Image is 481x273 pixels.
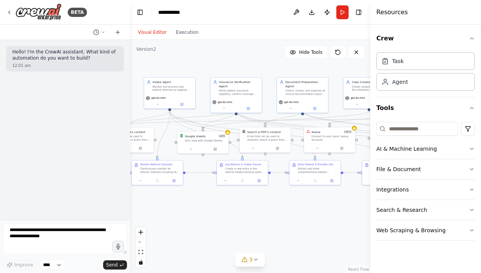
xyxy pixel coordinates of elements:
[330,146,354,151] button: Open in side panel
[299,49,322,55] span: Hide Tools
[376,220,475,240] button: Web Scraping & Browsing
[352,85,392,92] div: Create comprehensive cases in the utilization review system by organizing all collected informati...
[312,130,321,134] div: Asana
[185,170,214,175] g: Edge from c80cf608-5afe-40c7-b31b-12e76fe65501 to b8824a8f-298e-4078-a606-68d1fa837775
[306,178,324,183] button: No output available
[152,85,193,92] div: Monitor and process new patient referrals by logging referral information, capturing patient demo...
[14,262,33,268] span: Improve
[225,163,262,166] div: Log Referral in Intake Tracker
[376,97,475,119] button: Tools
[376,119,475,247] div: Tools
[343,77,395,109] div: Case Creation AgentCreate comprehensive cases in the utilization review system by organizing all ...
[307,130,310,133] img: Asana
[12,49,118,61] p: Hello! I'm the CrewAI assistant. What kind of automation do you want to build?
[136,237,146,247] button: zoom out
[234,178,251,183] button: No output available
[343,170,359,175] g: Edge from 3044e245-e136-4721-9127-50b8db3bec0a to e5eec21d-b322-441e-9f06-779fea72f98c
[303,106,326,111] button: Open in side panel
[376,139,475,159] button: AI & Machine Learning
[12,63,118,68] div: 12:01 am
[210,77,262,113] div: Insurance Verification AgentVerify patient insurance eligibility, confirm coverage status, check ...
[158,8,180,16] nav: breadcrumb
[167,178,181,183] button: Open in side panel
[235,253,265,267] button: 3
[376,159,475,179] button: File & Document
[152,80,193,84] div: Intake Agent
[131,160,183,185] div: Monitor Referral ChannelsContinuously monitor all referral channels including fax, email, EHR sys...
[312,135,353,141] div: Connect to your users’ Asana accounts
[136,227,146,237] button: zoom in
[126,111,238,125] g: Edge from bcab6871-42d6-4ddf-89d1-be0706b43d52 to 81e256a2-d1bd-48ca-bdcc-89ef7290b23a
[376,200,475,220] button: Search & Research
[3,260,37,270] button: Improve
[136,46,156,52] div: Version 2
[136,247,146,257] button: fit view
[239,127,291,153] div: PDFSearchToolSearch a PDF's contentA tool that can be used to semantic search a query from a PDF'...
[129,146,152,151] button: Open in side panel
[136,227,146,267] div: React Flow controls
[266,146,289,151] button: Open in side panel
[343,130,352,134] span: Number of enabled actions
[133,28,171,37] button: Visual Editor
[218,101,232,104] span: gpt-4o-mini
[219,89,259,96] div: Verify patient insurance eligibility, confirm coverage status, check network participation, and d...
[112,241,124,252] button: Click to speak your automation idea
[102,127,154,153] div: JSONSearchToolSearch a JSON's contentA tool that can be used to semantic search a query from a JS...
[376,8,408,17] h4: Resources
[325,178,339,183] button: Open in side panel
[135,7,145,18] button: Hide left sidebar
[247,130,281,134] div: Search a PDF's content
[185,139,226,142] div: Sync data with Google Sheets
[376,49,475,97] div: Crew
[286,80,326,88] div: Document Preparation Agent
[177,131,229,154] div: Google SheetsGoogle sheets2of3Sync data with Google Sheets
[298,163,333,166] div: Enter Patient & Provider Info
[263,111,305,125] g: Edge from b92919f9-eb2b-4d2d-ba1b-b2474d0e5ab8 to 80b32c9f-387f-4778-a8ee-e625d4917ea9
[285,46,327,58] button: Hide Tools
[112,28,124,37] button: Start a new chat
[103,260,127,270] button: Send
[151,97,166,100] span: gpt-4o-mini
[376,28,475,49] button: Crew
[304,127,356,153] div: AsanaAsana1of12Connect to your users’ Asana accounts
[298,167,338,174] div: Extract and enter comprehensive patient demographic information (name, DOB, ID, contact info) and...
[185,134,205,138] div: Google sheets
[348,267,369,271] a: React Flow attribution
[216,160,268,185] div: Log Referral in Intake TrackerCreate a new entry in the referral intake tracking system. Generate...
[286,89,326,96] div: Collect, review, and organize all clinical documentation required for utilization review, ensurin...
[15,3,62,21] img: Logo
[277,77,329,113] div: Document Preparation AgentCollect, review, and organize all clinical documentation required for u...
[171,28,203,37] button: Execution
[90,28,109,37] button: Switch to previous chat
[284,101,299,104] span: gpt-4o-mini
[155,111,172,158] g: Edge from 2214ae1c-a19f-4f68-98d2-6a0076bf9bc1 to c80cf608-5afe-40c7-b31b-12e76fe65501
[144,77,196,109] div: Intake AgentMonitor and process new patient referrals by logging referral information, capturing ...
[252,178,266,183] button: Open in side panel
[352,80,392,84] div: Case Creation Agent
[126,111,172,125] g: Edge from 2214ae1c-a19f-4f68-98d2-6a0076bf9bc1 to 81e256a2-d1bd-48ca-bdcc-89ef7290b23a
[242,130,246,133] img: PDFSearchTool
[219,80,259,88] div: Insurance Verification Agent
[392,78,408,86] div: Agent
[249,256,253,263] span: 3
[353,7,364,18] button: Hide right sidebar
[68,8,87,17] div: BETA
[237,106,260,111] button: Open in side panel
[180,134,183,137] img: Google Sheets
[247,135,288,141] div: A tool that can be used to semantic search a query from a PDF's content.
[351,97,365,100] span: gpt-4o-mini
[140,163,172,166] div: Monitor Referral Channels
[149,178,166,183] button: No output available
[376,180,475,200] button: Integrations
[271,170,287,175] g: Edge from b8824a8f-298e-4078-a606-68d1fa837775 to 3044e245-e136-4721-9127-50b8db3bec0a
[203,146,227,151] button: Open in side panel
[218,134,226,138] span: Number of enabled actions
[140,167,180,174] div: Continuously monitor all referral channels including fax, email, EHR systems, and voicemail for n...
[392,57,404,65] div: Task
[225,167,266,174] div: Create a new entry in the referral intake tracking system. Generate a unique case reference numbe...
[289,160,341,185] div: Enter Patient & Provider InfoExtract and enter comprehensive patient demographic information (nam...
[170,102,194,107] button: Open in side panel
[136,257,146,267] button: toggle interactivity
[106,262,118,268] span: Send
[110,135,151,141] div: A tool that can be used to semantic search a query from a JSON's content.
